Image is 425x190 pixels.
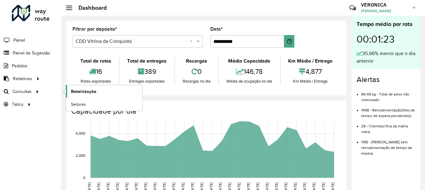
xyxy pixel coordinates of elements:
[74,57,117,65] div: Total de rotas
[361,135,415,156] li: 1195 - [PERSON_NAME] sem retroalimentação de tempo de espera
[13,75,32,82] span: Relatórios
[284,35,294,48] button: Choose Date
[76,153,85,157] text: 2,000
[361,87,415,103] li: 84,40 kg - Total de peso não roteirizado
[66,85,142,98] a: Roteirização
[357,20,415,28] div: Tempo médio por rota
[210,25,223,33] label: Data
[282,57,339,65] div: Km Médio / Entrega
[13,37,25,44] span: Painel
[282,78,339,85] div: Km Médio / Entrega
[71,107,340,116] h4: Capacidade por dia
[74,65,117,78] div: 16
[12,63,27,69] span: Pedidos
[66,98,142,110] a: Setores
[12,88,32,95] span: Consultas
[361,103,415,119] li: 1498 - Retroalimentação(ões) de tempo de espera pendente(s)
[177,57,217,65] div: Recargas
[357,75,415,84] h4: Alertas
[83,176,85,180] text: 0
[72,25,117,33] label: Filtrar por depósito
[361,8,408,14] span: [PERSON_NAME]
[121,65,172,78] div: 389
[282,65,339,78] div: 4,877
[71,88,96,95] span: Roteirização
[74,78,117,85] div: Rotas exportadas
[190,38,195,45] span: Clear all
[220,57,278,65] div: Média Capacidade
[357,50,415,65] div: 35,66% menor que o dia anterior
[361,2,408,8] h3: VERONICA
[71,101,86,108] span: Setores
[357,28,415,50] div: 00:01:23
[220,65,278,78] div: 146,78
[220,78,278,85] div: Média de ocupação no dia
[72,4,107,11] h2: Dashboard
[361,119,415,135] li: 29 - Cliente(s) fora da malha viária
[177,65,217,78] div: 0
[13,50,50,56] span: Painel de Sugestão
[76,131,85,136] text: 4,000
[121,78,172,85] div: Entregas exportadas
[121,57,172,65] div: Total de entregas
[346,1,359,15] a: Contato Rápido
[12,101,23,108] span: Tático
[177,78,217,85] div: Recargas no dia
